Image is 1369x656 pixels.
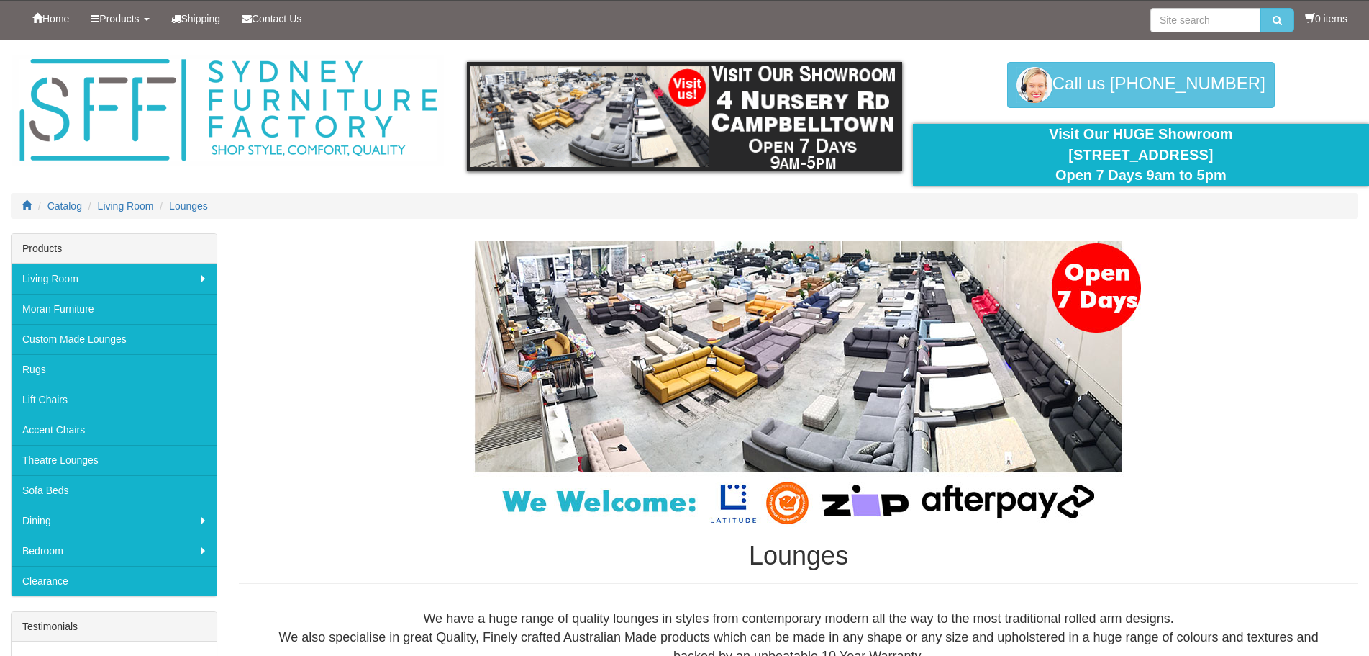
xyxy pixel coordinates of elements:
a: Lift Chairs [12,385,217,415]
input: Site search [1150,8,1260,32]
div: Products [12,234,217,264]
img: showroom.gif [467,62,901,171]
a: Moran Furniture [12,294,217,324]
span: Products [99,13,139,24]
a: Rugs [12,354,217,385]
a: Dining [12,506,217,536]
span: Home [42,13,69,24]
a: Catalog [47,200,82,212]
a: Living Room [98,200,154,212]
a: Contact Us [231,1,312,37]
div: Visit Our HUGE Showroom [STREET_ADDRESS] Open 7 Days 9am to 5pm [924,124,1358,186]
img: Lounges [439,241,1158,527]
a: Home [22,1,80,37]
a: Bedroom [12,536,217,566]
a: Theatre Lounges [12,445,217,475]
img: Sydney Furniture Factory [12,55,444,166]
a: Custom Made Lounges [12,324,217,354]
a: Lounges [169,200,208,212]
span: Contact Us [252,13,301,24]
a: Sofa Beds [12,475,217,506]
a: Products [80,1,160,37]
h1: Lounges [239,542,1358,570]
a: Living Room [12,264,217,294]
a: Accent Chairs [12,415,217,445]
a: Shipping [160,1,232,37]
a: Clearance [12,566,217,596]
div: Testimonials [12,612,217,642]
span: Shipping [181,13,221,24]
li: 0 items [1305,12,1347,26]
